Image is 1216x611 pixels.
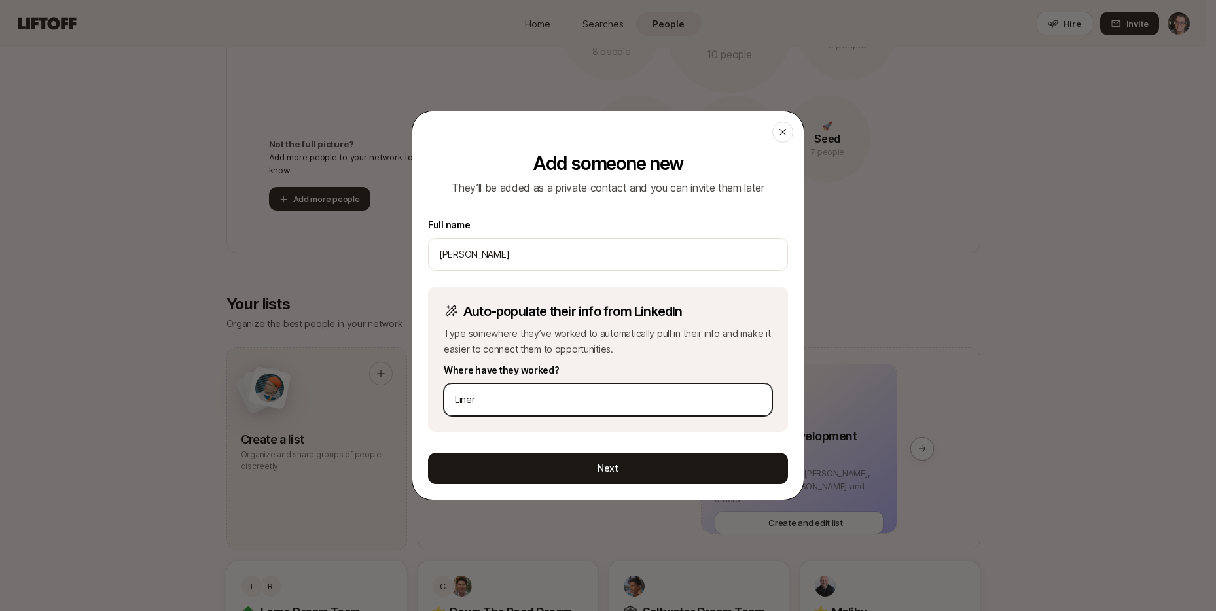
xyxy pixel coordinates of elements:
p: Auto-populate their info from LinkedIn [463,302,683,321]
input: e.g. Reed Hastings [439,247,777,262]
label: Full name [428,217,788,233]
p: Add someone new [533,153,683,174]
p: They’ll be added as a private contact and you can invite them later [452,179,764,196]
input: Enter a company name [455,392,761,408]
button: Next [428,453,788,484]
label: Where have they worked? [444,362,772,378]
p: Type somewhere they’ve worked to automatically pull in their info and make it easier to connect t... [444,326,772,357]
